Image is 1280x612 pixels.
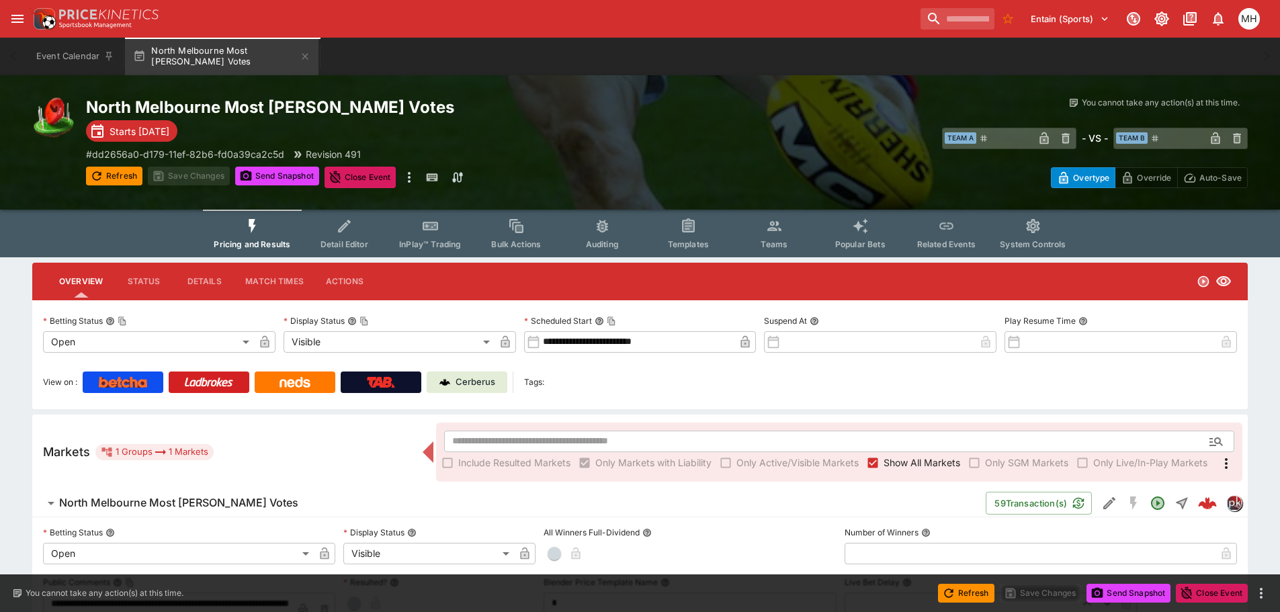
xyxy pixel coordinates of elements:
[1170,491,1194,515] button: Straight
[359,316,369,326] button: Copy To Clipboard
[174,265,234,298] button: Details
[1093,455,1207,470] span: Only Live/In-Play Markets
[1121,7,1146,31] button: Connected to PK
[399,239,461,249] span: InPlay™ Trading
[1137,171,1171,185] p: Override
[1150,7,1174,31] button: Toggle light/dark mode
[1199,171,1242,185] p: Auto-Save
[1023,8,1117,30] button: Select Tenant
[343,543,514,564] div: Visible
[86,147,284,161] p: Copy To Clipboard
[921,528,931,537] button: Number of Winners
[458,455,570,470] span: Include Resulted Markets
[284,331,495,353] div: Visible
[214,239,290,249] span: Pricing and Results
[401,167,417,188] button: more
[945,132,976,144] span: Team A
[43,331,254,353] div: Open
[524,371,544,393] label: Tags:
[1253,585,1269,601] button: more
[586,239,619,249] span: Auditing
[30,5,56,32] img: PriceKinetics Logo
[1234,4,1264,34] button: Michael Hutchinson
[5,7,30,31] button: open drawer
[86,97,667,118] h2: Copy To Clipboard
[427,371,507,393] a: Cerberus
[99,377,147,388] img: Betcha
[917,239,976,249] span: Related Events
[1178,7,1202,31] button: Documentation
[491,239,541,249] span: Bulk Actions
[1005,315,1076,326] p: Play Resume Time
[761,239,787,249] span: Teams
[835,239,886,249] span: Popular Bets
[1150,495,1166,511] svg: Open
[1215,273,1232,290] svg: Visible
[810,316,819,326] button: Suspend At
[1198,494,1217,513] img: logo-cerberus--red.svg
[595,455,712,470] span: Only Markets with Liability
[524,315,592,326] p: Scheduled Start
[1146,491,1170,515] button: Open
[59,9,159,19] img: PriceKinetics
[544,527,640,538] p: All Winners Full-Dividend
[607,316,616,326] button: Copy To Clipboard
[1227,496,1242,511] img: pricekinetics
[234,265,314,298] button: Match Times
[764,315,807,326] p: Suspend At
[986,492,1092,515] button: 59Transaction(s)
[32,97,75,140] img: australian_rules.png
[1194,490,1221,517] a: 4b355e6b-9c89-4209-aa98-15673c111ce9
[668,239,709,249] span: Templates
[456,376,495,389] p: Cerberus
[1198,494,1217,513] div: 4b355e6b-9c89-4209-aa98-15673c111ce9
[43,371,77,393] label: View on :
[306,147,361,161] p: Revision 491
[43,543,314,564] div: Open
[321,239,368,249] span: Detail Editor
[1097,491,1121,515] button: Edit Detail
[1177,167,1248,188] button: Auto-Save
[642,528,652,537] button: All Winners Full-Dividend
[184,377,233,388] img: Ladbrokes
[118,316,127,326] button: Copy To Clipboard
[32,490,986,517] button: North Melbourne Most [PERSON_NAME] Votes
[28,38,122,75] button: Event Calendar
[884,455,960,470] span: Show All Markets
[1073,171,1109,185] p: Overtype
[43,315,103,326] p: Betting Status
[235,167,319,185] button: Send Snapshot
[921,8,994,30] input: search
[1116,132,1148,144] span: Team B
[101,444,208,460] div: 1 Groups 1 Markets
[86,167,142,185] button: Refresh
[43,444,90,460] h5: Markets
[845,527,919,538] p: Number of Winners
[439,377,450,388] img: Cerberus
[736,455,859,470] span: Only Active/Visible Markets
[1051,167,1248,188] div: Start From
[1176,584,1248,603] button: Close Event
[125,38,318,75] button: North Melbourne Most [PERSON_NAME] Votes
[48,265,114,298] button: Overview
[59,496,298,510] h6: North Melbourne Most [PERSON_NAME] Votes
[105,528,115,537] button: Betting Status
[595,316,604,326] button: Scheduled StartCopy To Clipboard
[407,528,417,537] button: Display Status
[1000,239,1066,249] span: System Controls
[203,210,1076,257] div: Event type filters
[59,22,132,28] img: Sportsbook Management
[938,584,994,603] button: Refresh
[985,455,1068,470] span: Only SGM Markets
[1115,167,1177,188] button: Override
[347,316,357,326] button: Display StatusCopy To Clipboard
[43,527,103,538] p: Betting Status
[1086,584,1170,603] button: Send Snapshot
[1238,8,1260,30] div: Michael Hutchinson
[343,527,404,538] p: Display Status
[1197,275,1210,288] svg: Open
[1082,97,1240,109] p: You cannot take any action(s) at this time.
[367,377,395,388] img: TabNZ
[26,587,183,599] p: You cannot take any action(s) at this time.
[1051,167,1115,188] button: Overtype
